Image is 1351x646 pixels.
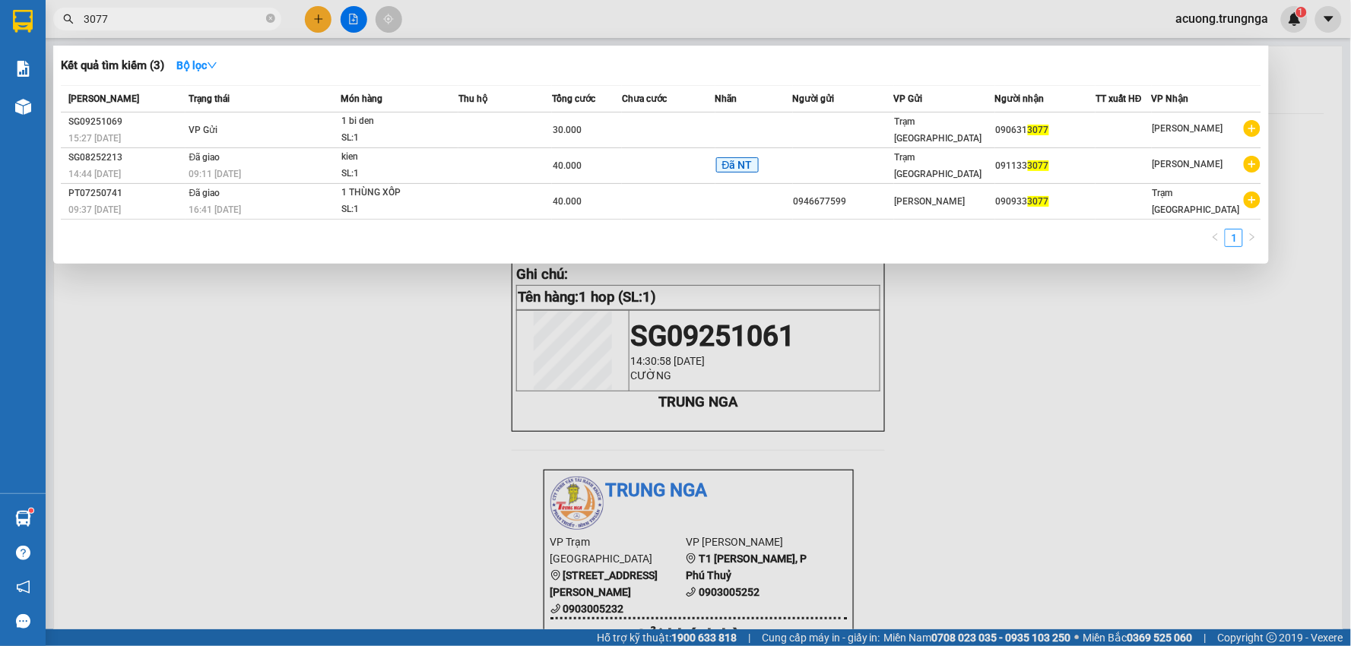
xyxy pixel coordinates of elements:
[1153,123,1223,134] span: [PERSON_NAME]
[341,113,455,130] div: 1 bi den
[16,614,30,629] span: message
[189,204,242,215] span: 16:41 [DATE]
[895,152,982,179] span: Trạm [GEOGRAPHIC_DATA]
[207,60,217,71] span: down
[716,157,759,173] span: Đã NT
[1244,120,1261,137] span: plus-circle
[553,125,582,135] span: 30.000
[1211,233,1220,242] span: left
[341,130,455,147] div: SL: 1
[68,150,185,166] div: SG08252213
[1153,159,1223,169] span: [PERSON_NAME]
[15,61,31,77] img: solution-icon
[895,116,982,144] span: Trạm [GEOGRAPHIC_DATA]
[16,546,30,560] span: question-circle
[895,196,966,207] span: [PERSON_NAME]
[29,508,33,513] sup: 1
[105,65,202,81] li: VP [PERSON_NAME]
[8,8,220,36] li: Trung Nga
[793,93,835,104] span: Người gửi
[61,58,164,74] h3: Kết quả tìm kiếm ( 3 )
[68,204,121,215] span: 09:37 [DATE]
[1226,230,1242,246] a: 1
[1244,192,1261,208] span: plus-circle
[1243,229,1261,247] li: Next Page
[1207,229,1225,247] button: left
[341,149,455,166] div: kien
[68,185,185,201] div: PT07250741
[553,196,582,207] span: 40.000
[16,580,30,594] span: notification
[1028,125,1049,135] span: 3077
[8,65,105,115] li: VP Trạm [GEOGRAPHIC_DATA]
[105,84,198,129] b: T1 [PERSON_NAME], P Phú Thuỷ
[341,93,382,104] span: Món hàng
[341,166,455,182] div: SL: 1
[13,10,33,33] img: logo-vxr
[1028,160,1049,171] span: 3077
[189,152,220,163] span: Đã giao
[622,93,667,104] span: Chưa cước
[189,93,230,104] span: Trạng thái
[1248,233,1257,242] span: right
[15,511,31,527] img: warehouse-icon
[164,53,230,78] button: Bộ lọcdown
[1244,156,1261,173] span: plus-circle
[189,125,218,135] span: VP Gửi
[176,59,217,71] strong: Bộ lọc
[341,185,455,201] div: 1 THÙNG XỐP
[63,14,74,24] span: search
[552,93,595,104] span: Tổng cước
[458,93,487,104] span: Thu hộ
[1225,229,1243,247] li: 1
[1207,229,1225,247] li: Previous Page
[894,93,923,104] span: VP Gửi
[105,84,116,95] span: environment
[996,122,1096,138] div: 090631
[996,158,1096,174] div: 091133
[189,169,242,179] span: 09:11 [DATE]
[266,12,275,27] span: close-circle
[1153,188,1240,215] span: Trạm [GEOGRAPHIC_DATA]
[995,93,1045,104] span: Người nhận
[794,194,893,210] div: 0946677599
[715,93,737,104] span: Nhãn
[341,201,455,218] div: SL: 1
[68,114,185,130] div: SG09251069
[266,14,275,23] span: close-circle
[996,194,1096,210] div: 090933
[84,11,263,27] input: Tìm tên, số ĐT hoặc mã đơn
[15,99,31,115] img: warehouse-icon
[1243,229,1261,247] button: right
[1028,196,1049,207] span: 3077
[68,93,139,104] span: [PERSON_NAME]
[68,133,121,144] span: 15:27 [DATE]
[8,8,61,61] img: logo.jpg
[68,169,121,179] span: 14:44 [DATE]
[553,160,582,171] span: 40.000
[189,188,220,198] span: Đã giao
[1152,93,1189,104] span: VP Nhận
[1096,93,1142,104] span: TT xuất HĐ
